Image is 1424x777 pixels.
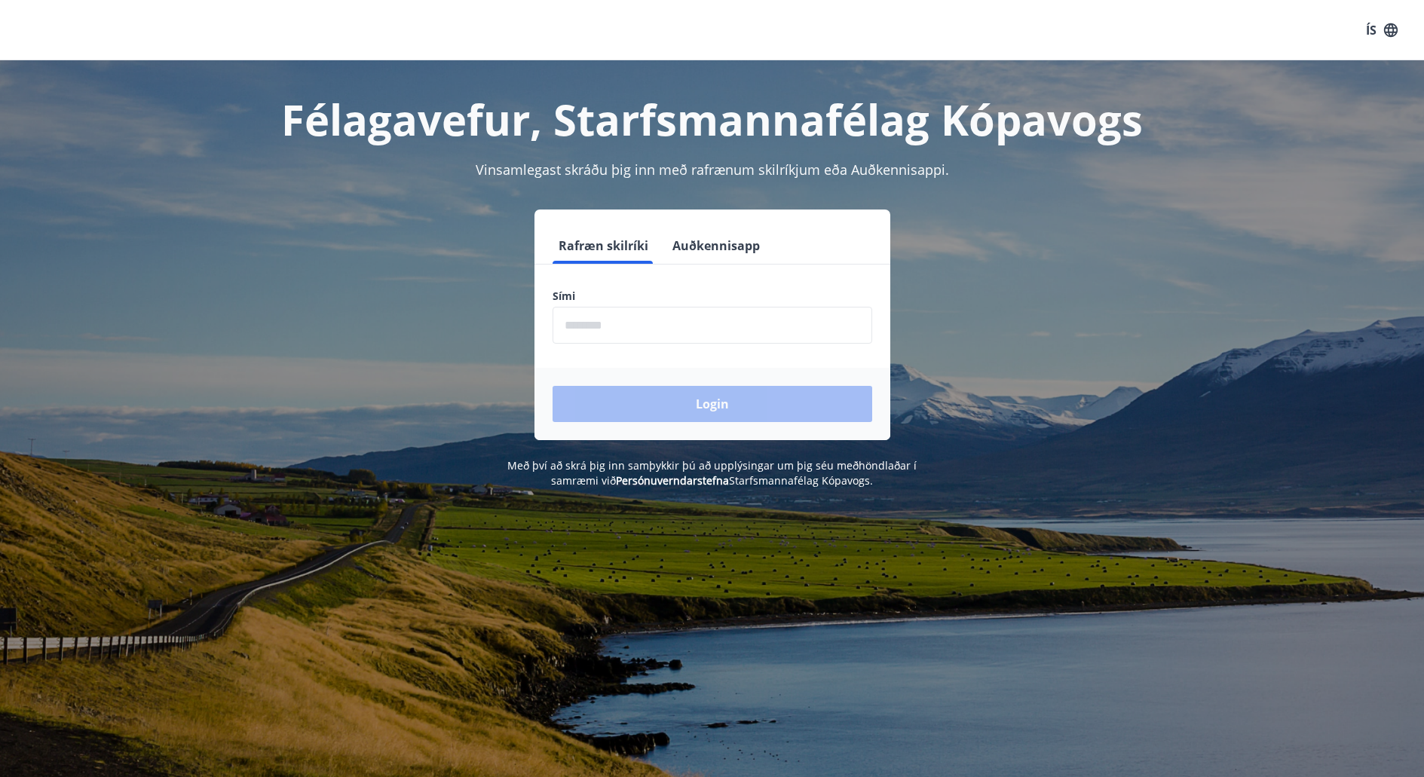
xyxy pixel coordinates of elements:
button: Rafræn skilríki [553,228,654,264]
h1: Félagavefur, Starfsmannafélag Kópavogs [188,90,1237,148]
a: Persónuverndarstefna [616,473,729,488]
span: Með því að skrá þig inn samþykkir þú að upplýsingar um þig séu meðhöndlaðar í samræmi við Starfsm... [507,458,917,488]
button: ÍS [1358,17,1406,44]
label: Sími [553,289,872,304]
button: Auðkennisapp [666,228,766,264]
span: Vinsamlegast skráðu þig inn með rafrænum skilríkjum eða Auðkennisappi. [476,161,949,179]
